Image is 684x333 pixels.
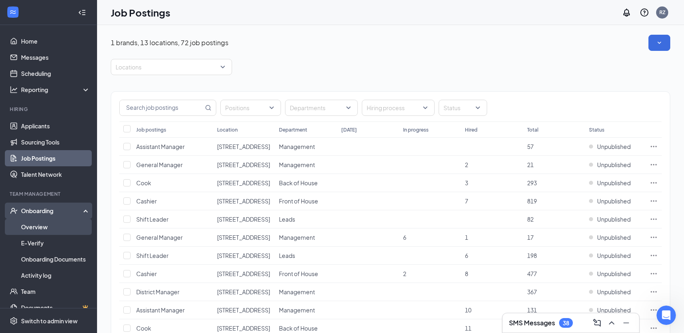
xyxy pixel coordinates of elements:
[279,179,318,186] span: Back of House
[275,283,337,301] td: Management
[279,288,315,295] span: Management
[279,306,315,314] span: Management
[217,325,270,332] span: [STREET_ADDRESS]
[650,306,658,314] svg: Ellipses
[275,301,337,319] td: Management
[205,105,211,111] svg: MagnifyingGlass
[622,8,631,17] svg: Notifications
[21,166,90,182] a: Talent Network
[527,216,534,223] span: 82
[217,161,270,168] span: [STREET_ADDRESS]
[21,299,90,316] a: DocumentsCrown
[279,234,315,241] span: Management
[275,247,337,265] td: Leads
[279,197,318,205] span: Front of House
[659,9,665,16] div: RZ
[21,219,90,235] a: Overview
[597,197,631,205] span: Unpublished
[403,234,406,241] span: 6
[217,234,270,241] span: [STREET_ADDRESS]
[650,161,658,169] svg: Ellipses
[465,197,468,205] span: 7
[217,216,270,223] span: [STREET_ADDRESS]
[650,251,658,260] svg: Ellipses
[275,174,337,192] td: Back of House
[21,118,90,134] a: Applicants
[465,161,468,168] span: 2
[10,207,18,215] svg: UserCheck
[597,270,631,278] span: Unpublished
[213,247,275,265] td: 86th street #2173
[78,8,86,17] svg: Collapse
[136,161,183,168] span: General Manager
[217,126,238,133] div: Location
[650,324,658,332] svg: Ellipses
[279,126,307,133] div: Department
[403,270,406,277] span: 2
[585,121,646,138] th: Status
[213,192,275,210] td: 10th street #2079
[621,318,631,328] svg: Minimize
[10,86,18,94] svg: Analysis
[527,306,537,314] span: 131
[591,316,604,329] button: ComposeMessage
[21,267,90,283] a: Activity log
[10,106,89,113] div: Hiring
[111,6,170,19] h1: Job Postings
[597,142,631,151] span: Unpublished
[217,288,270,295] span: [STREET_ADDRESS]
[337,121,399,138] th: [DATE]
[279,325,318,332] span: Back of House
[650,197,658,205] svg: Ellipses
[527,288,537,295] span: 367
[21,207,83,215] div: Onboarding
[597,179,631,187] span: Unpublished
[111,38,228,47] p: 1 brands, 13 locations, 72 job postings
[275,265,337,283] td: Front of House
[136,270,157,277] span: Cashier
[650,288,658,296] svg: Ellipses
[213,301,275,319] td: 86th street #2173
[136,252,169,259] span: Shift Leader
[279,270,318,277] span: Front of House
[465,234,468,241] span: 1
[21,251,90,267] a: Onboarding Documents
[21,317,78,325] div: Switch to admin view
[597,215,631,223] span: Unpublished
[527,197,537,205] span: 819
[21,49,90,65] a: Messages
[275,138,337,156] td: Management
[527,143,534,150] span: 57
[279,161,315,168] span: Management
[563,320,569,327] div: 38
[399,121,461,138] th: In progress
[213,283,275,301] td: 86th street #2173
[607,318,616,328] svg: ChevronUp
[650,233,658,241] svg: Ellipses
[217,179,270,186] span: [STREET_ADDRESS]
[461,121,523,138] th: Hired
[213,210,275,228] td: 10th street #2079
[597,251,631,260] span: Unpublished
[650,270,658,278] svg: Ellipses
[597,233,631,241] span: Unpublished
[217,306,270,314] span: [STREET_ADDRESS]
[465,270,468,277] span: 8
[10,317,18,325] svg: Settings
[620,316,633,329] button: Minimize
[136,306,185,314] span: Assistant Manager
[213,156,275,174] td: 10th street #2079
[275,192,337,210] td: Front of House
[136,216,169,223] span: Shift Leader
[217,270,270,277] span: [STREET_ADDRESS]
[136,126,166,133] div: Job postings
[217,252,270,259] span: [STREET_ADDRESS]
[597,161,631,169] span: Unpublished
[136,179,151,186] span: Cook
[213,228,275,247] td: 86th street #2173
[120,100,203,115] input: Search job postings
[655,39,663,47] svg: SmallChevronDown
[279,216,295,223] span: Leads
[279,252,295,259] span: Leads
[136,325,151,332] span: Cook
